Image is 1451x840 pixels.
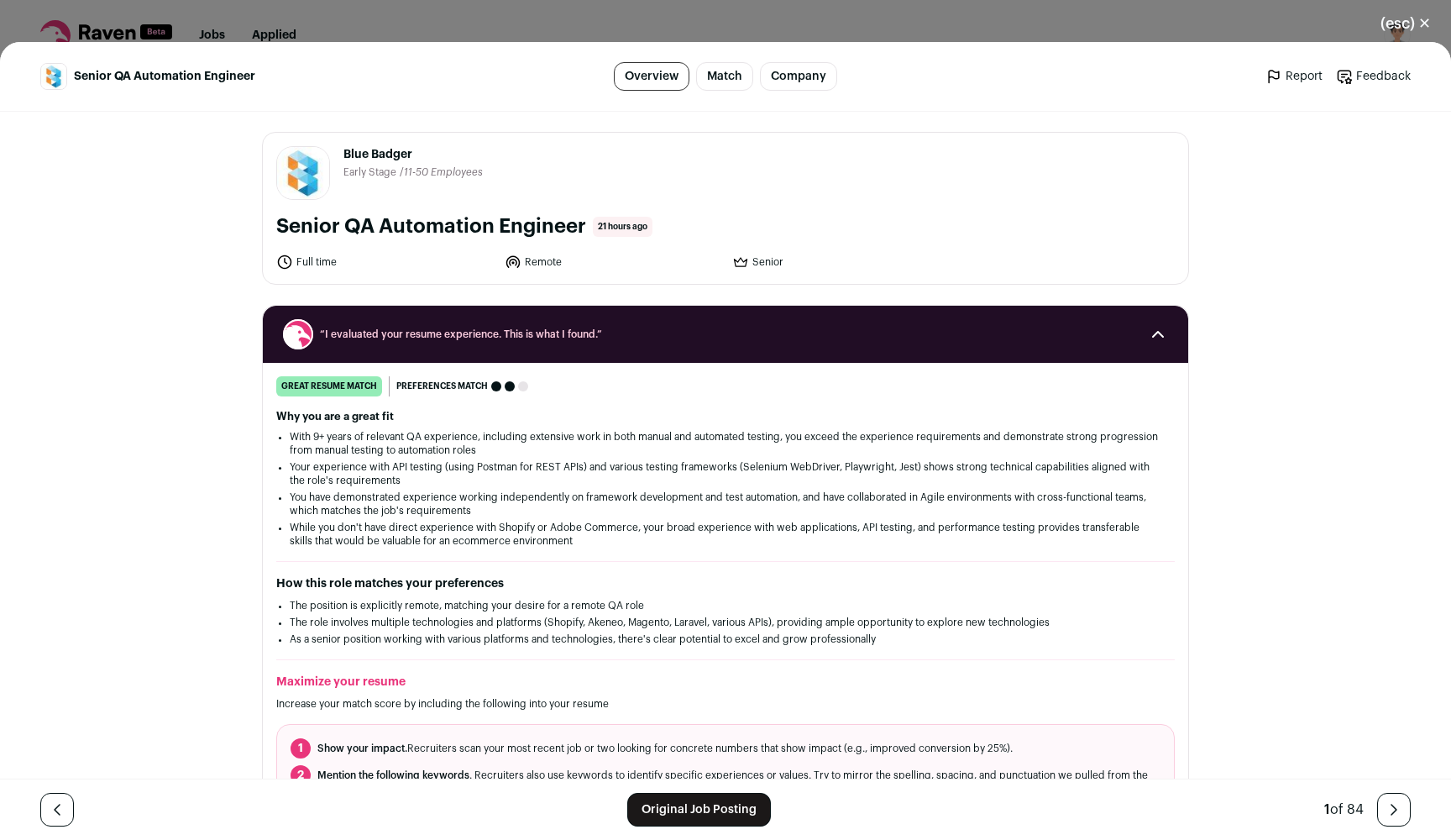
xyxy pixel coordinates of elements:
li: / [400,166,483,179]
span: 21 hours ago [593,217,652,237]
li: The position is explicitly remote, matching your desire for a remote QA role [290,599,1161,612]
li: You have demonstrated experience working independently on framework development and test automati... [290,491,1161,517]
a: Report [1265,68,1323,85]
button: Close modal [1360,5,1451,42]
li: While you don't have direct experience with Shopify or Adobe Commerce, your broad experience with... [290,521,1161,548]
span: Show your impact. [317,743,407,753]
span: 1 [1324,803,1330,816]
span: Senior QA Automation Engineer [74,68,255,85]
a: Feedback [1336,68,1411,85]
li: Senior [732,254,951,270]
li: Remote [505,254,723,270]
h2: Why you are a great fit [276,410,1175,423]
a: Overview [614,62,689,91]
div: of 84 [1324,800,1364,820]
span: Mention the following keywords [317,770,469,780]
p: Increase your match score by including the following into your resume [276,697,1175,711]
span: Blue Badger [343,146,483,163]
div: great resume match [276,376,382,396]
li: Full time [276,254,495,270]
li: As a senior position working with various platforms and technologies, there's clear potential to ... [290,633,1161,646]
li: Early Stage [343,166,400,179]
a: Match [696,62,753,91]
span: “I evaluated your resume experience. This is what I found.” [320,328,1131,341]
a: Company [760,62,837,91]
span: . Recruiters also use keywords to identify specific experiences or values. Try to mirror the spel... [317,769,1160,795]
li: With 9+ years of relevant QA experience, including extensive work in both manual and automated te... [290,430,1161,457]
img: da141a8c32ca82565be60472520d740f66014d5a7ffc0e664183e6a2cc128cfd.jpg [277,147,329,199]
span: 11-50 Employees [404,167,483,177]
img: da141a8c32ca82565be60472520d740f66014d5a7ffc0e664183e6a2cc128cfd.jpg [41,64,66,89]
h2: How this role matches your preferences [276,575,1175,592]
h2: Maximize your resume [276,674,1175,690]
li: Your experience with API testing (using Postman for REST APIs) and various testing frameworks (Se... [290,460,1161,487]
a: Original Job Posting [627,793,771,827]
span: 1 [291,738,311,759]
span: Preferences match [396,378,488,395]
h1: Senior QA Automation Engineer [276,213,586,240]
span: 2 [291,765,311,785]
span: Recruiters scan your most recent job or two looking for concrete numbers that show impact (e.g., ... [317,742,1013,755]
li: The role involves multiple technologies and platforms (Shopify, Akeneo, Magento, Laravel, various... [290,616,1161,629]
